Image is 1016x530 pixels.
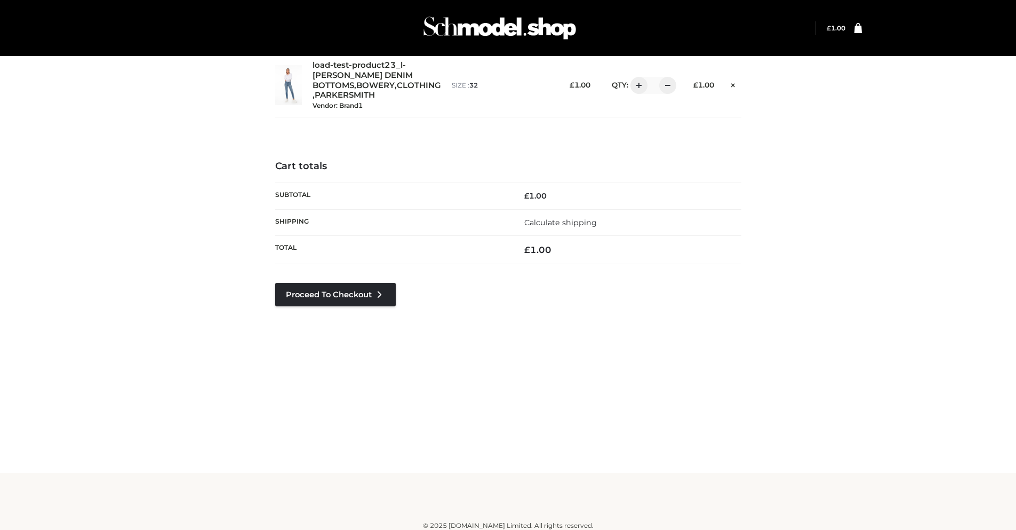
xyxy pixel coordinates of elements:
span: £ [827,24,831,32]
th: Subtotal [275,183,508,209]
div: QTY: [601,77,673,94]
img: load-test-product23_l-PARKER SMITH DENIM - 32 [275,65,302,105]
bdi: 1.00 [827,24,845,32]
th: Shipping [275,209,508,235]
a: BOTTOMS [313,81,354,91]
bdi: 1.00 [524,191,547,201]
small: Vendor: Brand1 [313,101,363,109]
bdi: 1.00 [693,81,714,89]
a: Calculate shipping [524,218,597,227]
span: £ [524,191,529,201]
img: Schmodel Admin 964 [420,7,580,49]
h4: Cart totals [275,161,741,172]
a: £1.00 [827,24,845,32]
span: 32 [469,81,478,89]
a: load-test-product23_l-[PERSON_NAME] DENIM [313,60,428,81]
bdi: 1.00 [570,81,590,89]
p: size : [452,81,548,90]
span: £ [570,81,574,89]
th: Total [275,235,508,264]
a: CLOTHING [397,81,441,91]
a: Remove this item [725,77,741,91]
a: Proceed to Checkout [275,283,396,306]
div: , , , [313,60,441,110]
bdi: 1.00 [524,244,551,255]
span: £ [693,81,698,89]
a: BOWERY [356,81,395,91]
span: £ [524,244,530,255]
a: PARKERSMITH [315,90,375,100]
